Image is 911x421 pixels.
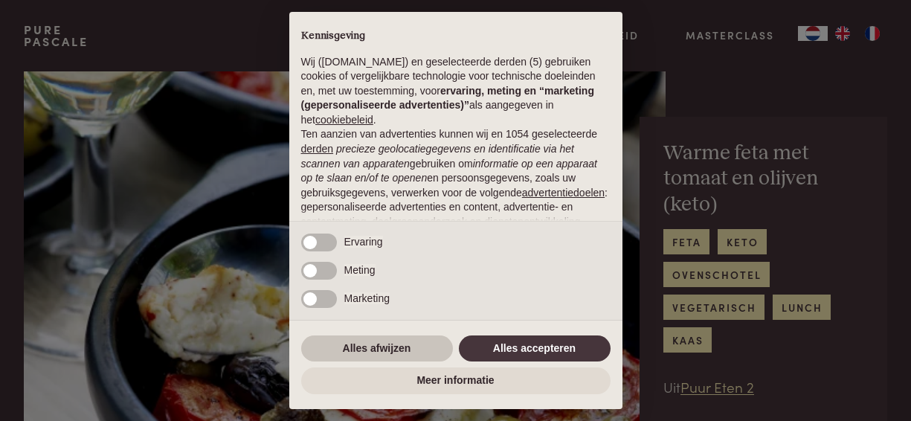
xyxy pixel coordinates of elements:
[301,127,611,229] p: Ten aanzien van advertenties kunnen wij en 1054 geselecteerde gebruiken om en persoonsgegevens, z...
[459,335,611,362] button: Alles accepteren
[315,114,373,126] a: cookiebeleid
[301,30,611,43] h2: Kennisgeving
[301,85,594,112] strong: ervaring, meting en “marketing (gepersonaliseerde advertenties)”
[301,367,611,394] button: Meer informatie
[522,186,605,201] button: advertentiedoelen
[301,55,611,128] p: Wij ([DOMAIN_NAME]) en geselecteerde derden (5) gebruiken cookies of vergelijkbare technologie vo...
[344,264,376,276] span: Meting
[301,143,574,170] em: precieze geolocatiegegevens en identificatie via het scannen van apparaten
[344,292,390,304] span: Marketing
[301,335,453,362] button: Alles afwijzen
[301,142,334,157] button: derden
[301,158,598,184] em: informatie op een apparaat op te slaan en/of te openen
[344,236,383,248] span: Ervaring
